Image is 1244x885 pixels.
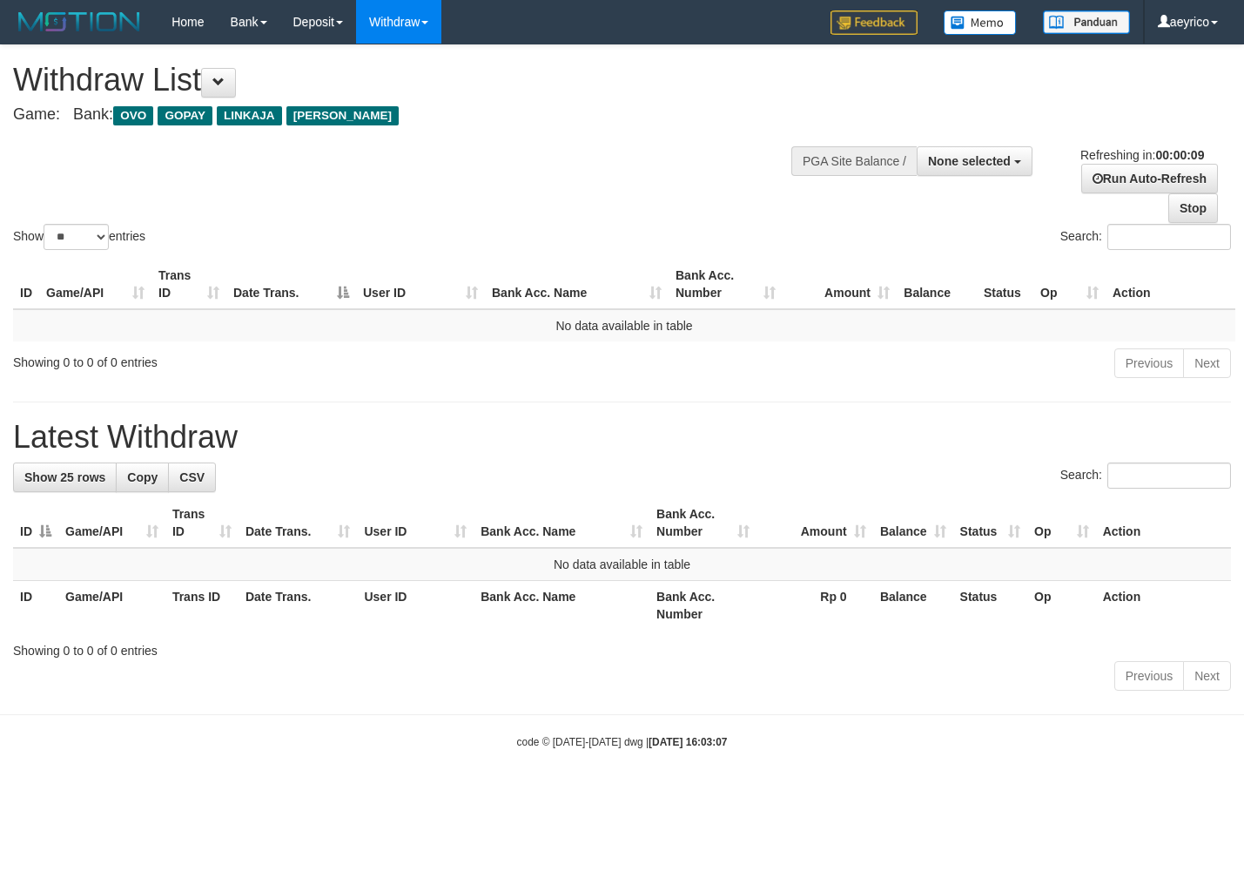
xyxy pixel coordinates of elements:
th: Rp 0 [756,581,872,631]
th: Bank Acc. Name [474,581,649,631]
th: Amount: activate to sort column ascending [756,498,872,548]
button: None selected [917,146,1032,176]
a: Run Auto-Refresh [1081,164,1218,193]
span: [PERSON_NAME] [286,106,399,125]
th: Status [977,260,1033,309]
label: Show entries [13,224,145,250]
select: Showentries [44,224,109,250]
img: Button%20Memo.svg [944,10,1017,35]
small: code © [DATE]-[DATE] dwg | [517,736,728,748]
input: Search: [1107,463,1231,489]
td: No data available in table [13,309,1235,341]
span: OVO [113,106,153,125]
a: Next [1183,661,1231,691]
img: MOTION_logo.png [13,9,145,35]
a: Next [1183,348,1231,378]
th: Op: activate to sort column ascending [1027,498,1096,548]
th: Date Trans.: activate to sort column descending [226,260,356,309]
img: Feedback.jpg [830,10,918,35]
h1: Latest Withdraw [13,420,1231,455]
th: User ID: activate to sort column ascending [357,498,474,548]
th: Op: activate to sort column ascending [1033,260,1106,309]
th: Amount: activate to sort column ascending [783,260,897,309]
a: Show 25 rows [13,463,117,492]
th: Game/API: activate to sort column ascending [58,498,165,548]
div: Showing 0 to 0 of 0 entries [13,635,1231,659]
span: Refreshing in: [1080,148,1204,162]
th: Action [1096,581,1231,631]
th: Bank Acc. Number: activate to sort column ascending [669,260,783,309]
th: User ID: activate to sort column ascending [356,260,485,309]
h4: Game: Bank: [13,106,812,124]
th: Balance: activate to sort column ascending [873,498,953,548]
span: Show 25 rows [24,470,105,484]
th: Game/API [58,581,165,631]
th: Action [1096,498,1231,548]
span: LINKAJA [217,106,282,125]
span: GOPAY [158,106,212,125]
th: Status: activate to sort column ascending [953,498,1027,548]
th: Date Trans.: activate to sort column ascending [239,498,358,548]
th: User ID [357,581,474,631]
th: Balance [873,581,953,631]
div: Showing 0 to 0 of 0 entries [13,347,505,371]
th: Bank Acc. Name: activate to sort column ascending [474,498,649,548]
th: Bank Acc. Number: activate to sort column ascending [649,498,756,548]
th: ID: activate to sort column descending [13,498,58,548]
th: Bank Acc. Number [649,581,756,631]
th: Action [1106,260,1235,309]
img: panduan.png [1043,10,1130,34]
th: Trans ID: activate to sort column ascending [165,498,239,548]
th: ID [13,260,39,309]
a: Stop [1168,193,1218,223]
th: Balance [897,260,977,309]
td: No data available in table [13,548,1231,581]
strong: 00:00:09 [1155,148,1204,162]
th: Op [1027,581,1096,631]
a: Previous [1114,348,1184,378]
a: Copy [116,463,169,492]
th: ID [13,581,58,631]
label: Search: [1060,463,1231,489]
div: PGA Site Balance / [791,146,917,176]
strong: [DATE] 16:03:07 [649,736,727,748]
span: Copy [127,470,158,484]
th: Trans ID [165,581,239,631]
a: CSV [168,463,216,492]
label: Search: [1060,224,1231,250]
th: Game/API: activate to sort column ascending [39,260,151,309]
h1: Withdraw List [13,63,812,98]
th: Trans ID: activate to sort column ascending [151,260,226,309]
th: Bank Acc. Name: activate to sort column ascending [485,260,669,309]
input: Search: [1107,224,1231,250]
th: Date Trans. [239,581,358,631]
a: Previous [1114,661,1184,691]
span: None selected [928,154,1011,168]
th: Status [953,581,1027,631]
span: CSV [179,470,205,484]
